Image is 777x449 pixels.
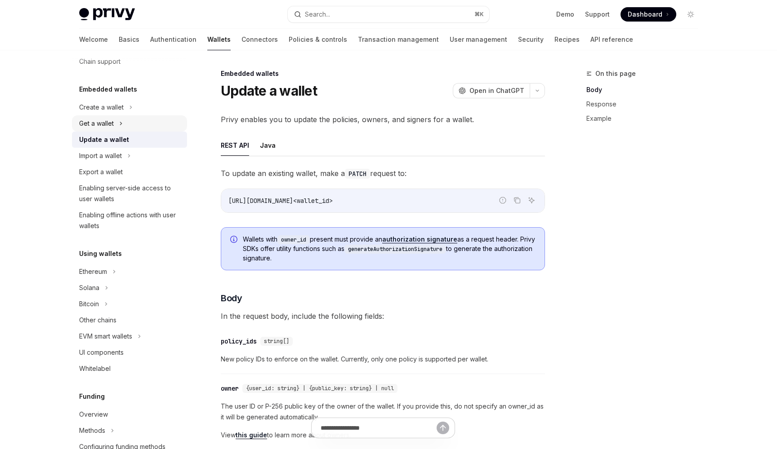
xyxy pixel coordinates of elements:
a: Dashboard [621,7,676,22]
a: Overview [72,406,187,423]
div: Get a wallet [79,118,114,129]
a: Other chains [72,312,187,328]
div: Methods [79,425,105,436]
h5: Embedded wallets [79,84,137,95]
div: Export a wallet [79,167,123,177]
span: In the request body, include the following fields: [221,310,545,322]
span: The user ID or P-256 public key of the owner of the wallet. If you provide this, do not specify a... [221,401,545,423]
img: light logo [79,8,135,21]
a: Update a wallet [72,132,187,148]
a: Welcome [79,29,108,50]
a: authorization signature [382,235,457,243]
div: UI components [79,347,124,358]
a: Transaction management [358,29,439,50]
div: Bitcoin [79,299,99,309]
button: Open in ChatGPT [453,83,530,98]
h5: Using wallets [79,248,122,259]
a: Wallets [207,29,231,50]
button: REST API [221,135,249,156]
div: Import a wallet [79,150,122,161]
a: Connectors [241,29,278,50]
span: {user_id: string} | {public_key: string} | null [246,385,394,392]
a: UI components [72,344,187,361]
a: Enabling offline actions with user wallets [72,207,187,234]
span: Privy enables you to update the policies, owners, and signers for a wallet. [221,113,545,126]
span: New policy IDs to enforce on the wallet. Currently, only one policy is supported per wallet. [221,354,545,365]
a: Export a wallet [72,164,187,180]
span: Body [221,292,242,304]
a: API reference [590,29,633,50]
a: Enabling server-side access to user wallets [72,180,187,207]
button: Copy the contents from the code block [511,194,523,206]
a: Demo [556,10,574,19]
svg: Info [230,236,239,245]
span: Dashboard [628,10,662,19]
a: Whitelabel [72,361,187,377]
a: Response [586,97,705,111]
button: Report incorrect code [497,194,509,206]
button: Ask AI [526,194,537,206]
span: [URL][DOMAIN_NAME]<wallet_id> [228,197,333,205]
span: Open in ChatGPT [469,86,524,95]
a: Body [586,83,705,97]
div: Enabling offline actions with user wallets [79,210,182,231]
div: Ethereum [79,266,107,277]
a: Recipes [554,29,580,50]
div: Solana [79,282,99,293]
a: Support [585,10,610,19]
h1: Update a wallet [221,83,317,99]
span: Wallets with present must provide an as a request header. Privy SDKs offer utility functions such... [243,235,536,263]
button: Java [260,135,276,156]
div: Embedded wallets [221,69,545,78]
div: Overview [79,409,108,420]
h5: Funding [79,391,105,402]
a: Authentication [150,29,196,50]
code: PATCH [345,169,370,179]
div: EVM smart wallets [79,331,132,342]
span: string[] [264,338,289,345]
a: Security [518,29,544,50]
div: Update a wallet [79,134,129,145]
code: owner_id [277,235,310,244]
div: owner [221,384,239,393]
div: policy_ids [221,337,257,346]
span: On this page [595,68,636,79]
a: Example [586,111,705,126]
a: Basics [119,29,139,50]
button: Toggle dark mode [683,7,698,22]
div: Create a wallet [79,102,124,113]
div: Search... [305,9,330,20]
span: ⌘ K [474,11,484,18]
button: Send message [437,422,449,434]
div: Other chains [79,315,116,326]
code: generateAuthorizationSignature [344,245,446,254]
div: Whitelabel [79,363,111,374]
a: User management [450,29,507,50]
span: To update an existing wallet, make a request to: [221,167,545,180]
div: Enabling server-side access to user wallets [79,183,182,204]
a: Policies & controls [289,29,347,50]
button: Search...⌘K [288,6,489,22]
